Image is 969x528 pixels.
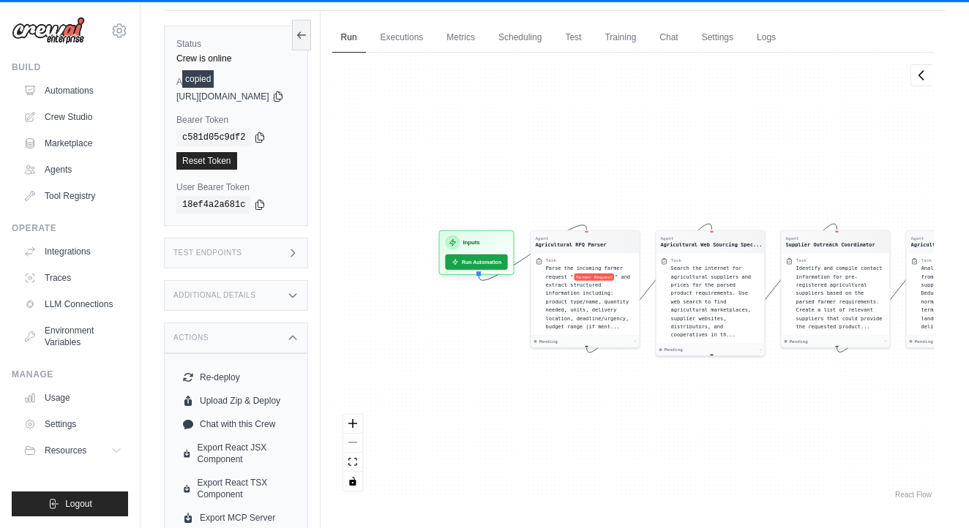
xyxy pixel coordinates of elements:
[343,415,362,491] div: React Flow controls
[18,293,128,316] a: LLM Connections
[530,230,640,348] div: AgentAgricultural RFQ ParserTaskParse the incoming farmer request "farmer Request" and extract st...
[45,445,86,456] span: Resources
[343,415,362,434] button: zoom in
[633,339,636,344] div: -
[343,472,362,491] button: toggle interactivity
[535,241,606,249] div: Agricultural RFQ Parser
[173,333,209,342] h3: Actions
[463,238,479,247] h3: Inputs
[65,498,92,510] span: Logout
[176,129,251,146] code: c581d05c9df2
[176,181,296,193] label: User Bearer Token
[173,291,255,300] h3: Additional Details
[445,254,507,270] button: Run Automation
[176,152,237,170] a: Reset Token
[18,105,128,129] a: Crew Studio
[748,23,785,53] a: Logs
[18,158,128,181] a: Agents
[693,23,742,53] a: Settings
[490,23,550,53] a: Scheduling
[173,249,242,257] h3: Test Endpoints
[18,79,128,102] a: Automations
[539,339,557,344] span: Pending
[18,439,128,462] button: Resources
[176,53,296,64] div: Crew is online
[176,389,296,412] button: Upload Zip & Deploy
[332,23,366,53] a: Run
[18,266,128,290] a: Traces
[176,471,296,506] a: Export React TSX Component
[438,230,514,275] div: InputsRun Automation
[479,225,586,280] g: Edge from inputsNode to db84631105875ea777fca0a15a2efbf9
[176,38,296,50] label: Status
[176,91,269,102] span: [URL][DOMAIN_NAME]
[176,196,251,214] code: 18ef4a2a681c
[586,224,711,352] g: Edge from db84631105875ea777fca0a15a2efbf9 to 4e9c11a8f4c88d0955839dc8c6403cfb
[18,132,128,155] a: Marketplace
[12,369,128,380] div: Manage
[18,240,128,263] a: Integrations
[545,264,635,331] div: Parse the incoming farmer request "{farmer Request}" and extract structured information including...
[574,274,614,281] span: farmer Request
[556,23,590,53] a: Test
[596,23,645,53] a: Training
[545,274,630,329] span: " and extract structured information including: product type/name, quantity needed, units, delive...
[651,23,686,53] a: Chat
[18,319,128,354] a: Environment Variables
[182,70,214,88] div: copied
[12,491,128,516] button: Logout
[545,257,555,263] div: Task
[176,436,296,471] a: Export React JSX Component
[12,17,85,45] img: Logo
[545,265,622,279] span: Parse the incoming farmer request "
[12,222,128,234] div: Operate
[372,23,433,53] a: Executions
[176,76,296,88] label: API URL
[535,235,606,241] div: Agent
[438,23,484,53] a: Metrics
[18,412,128,436] a: Settings
[18,184,128,208] a: Tool Registry
[641,23,969,528] iframe: Chat Widget
[12,61,128,73] div: Build
[176,366,296,389] button: Re-deploy
[343,453,362,472] button: fit view
[176,114,296,126] label: Bearer Token
[176,412,296,436] a: Chat with this Crew
[18,386,128,410] a: Usage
